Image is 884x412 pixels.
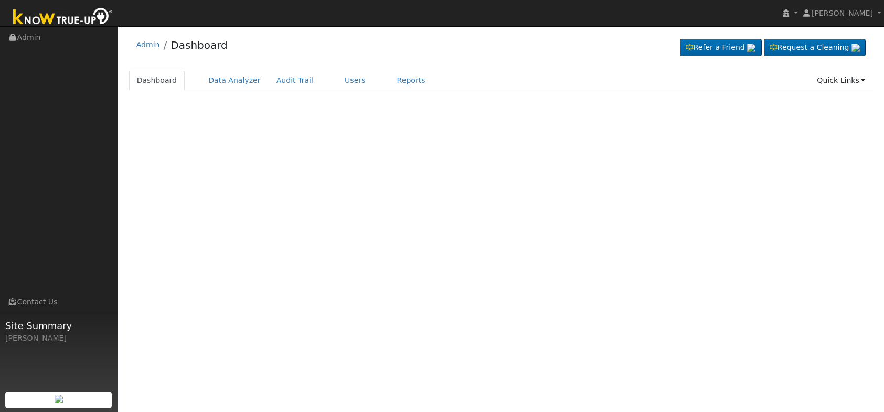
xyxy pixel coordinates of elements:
a: Refer a Friend [680,39,762,57]
a: Reports [389,71,433,90]
a: Quick Links [809,71,873,90]
span: [PERSON_NAME] [812,9,873,17]
a: Users [337,71,374,90]
div: [PERSON_NAME] [5,333,112,344]
a: Dashboard [171,39,228,51]
span: Site Summary [5,319,112,333]
a: Request a Cleaning [764,39,866,57]
a: Dashboard [129,71,185,90]
a: Data Analyzer [200,71,269,90]
img: Know True-Up [8,6,118,29]
a: Audit Trail [269,71,321,90]
img: retrieve [851,44,860,52]
img: retrieve [55,395,63,403]
img: retrieve [747,44,755,52]
a: Admin [136,40,160,49]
